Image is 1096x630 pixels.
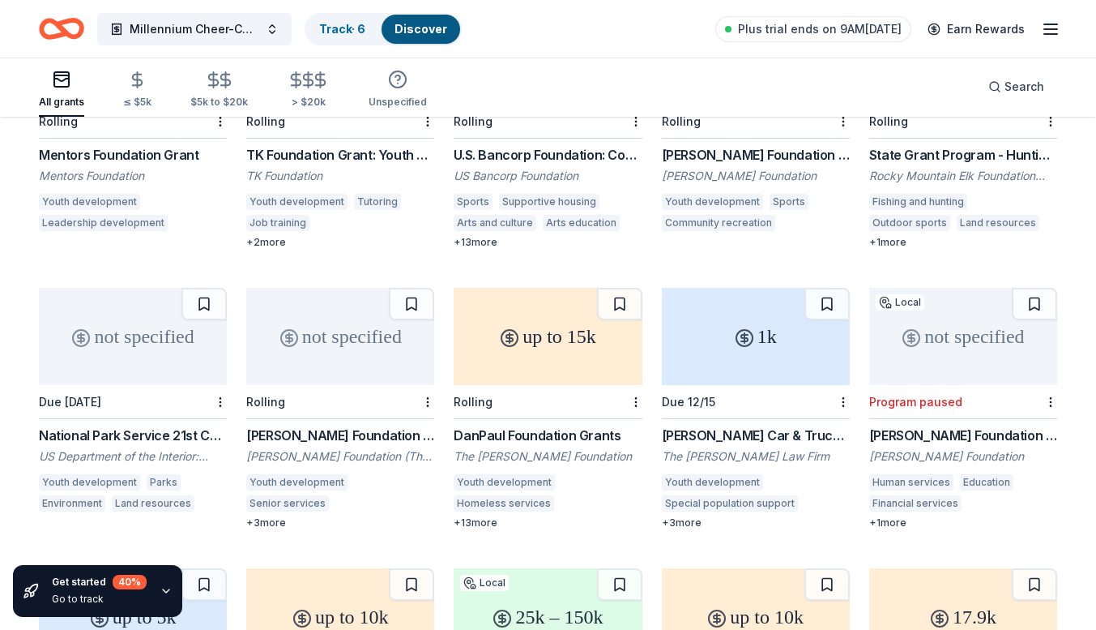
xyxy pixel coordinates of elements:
div: Financial services [869,495,962,512]
div: not specified [39,288,227,385]
div: Tutoring [354,194,401,210]
a: not specifiedRolling[PERSON_NAME] Foundation Grant[PERSON_NAME] Foundation (The [PERSON_NAME] Fou... [246,288,434,529]
div: Youth development [662,474,763,491]
a: not specifiedCyberGrantsRollingU.S. Bancorp Foundation: Community Possible Grant ProgramUS Bancor... [454,7,642,249]
div: [PERSON_NAME] Car & Truck Accident Injury Scholarship [662,426,850,445]
button: Search [975,71,1057,103]
div: Rocky Mountain Elk Foundation (RMEF) [869,168,1057,184]
div: + 13 more [454,236,642,249]
div: Land resources [957,215,1039,231]
div: Youth development [662,194,763,210]
div: Job training [246,215,309,231]
span: Search [1004,77,1044,96]
div: Mentors Foundation [39,168,227,184]
div: Arts and culture [454,215,536,231]
div: Youth development [39,474,140,491]
div: Arts education [543,215,620,231]
div: + 1 more [869,236,1057,249]
div: [PERSON_NAME] Foundation [869,448,1057,465]
div: Leadership development [39,215,168,231]
a: not specifiedRollingMentors Foundation GrantMentors FoundationYouth developmentLeadership develop... [39,7,227,236]
div: US Bancorp Foundation [454,168,642,184]
div: not specified [246,288,434,385]
div: State Grant Program - Hunting Heritage and Conservation Outreach [869,145,1057,165]
div: + 13 more [454,516,642,529]
div: Mentors Foundation Grant [39,145,227,165]
div: The [PERSON_NAME] Law Firm [662,448,850,465]
div: Rolling [454,114,493,128]
div: Get started [52,575,147,589]
a: not specifiedRollingTK Foundation Grant: Youth Development GrantTK FoundationYouth developmentTut... [246,7,434,249]
div: [PERSON_NAME] Foundation Grant [246,426,434,445]
div: Rolling [246,395,285,409]
div: [PERSON_NAME] Foundation Grant [869,426,1057,445]
div: 1k [662,288,850,385]
div: Land resources [112,495,194,512]
div: US Department of the Interior: National Park Service (NPS) [39,448,227,465]
a: Plus trial ends on 9AM[DATE] [715,16,911,42]
div: Rolling [39,114,78,128]
a: not specifiedDue [DATE]National Park Service 21st Century Conservation Service Corps & Civilian C... [39,288,227,516]
div: Human services [869,474,953,491]
div: up to 15k [454,288,642,385]
div: Due [DATE] [39,395,101,409]
div: Senior services [246,495,329,512]
div: Community recreation [662,215,775,231]
div: Rolling [246,114,285,128]
div: Local [876,294,924,311]
a: not specifiedLocalProgram paused[PERSON_NAME] Foundation Grant[PERSON_NAME] FoundationHuman servi... [869,288,1057,529]
div: Due 12/15 [662,395,715,409]
div: Sports [454,194,493,210]
a: not specifiedRollingState Grant Program - Hunting Heritage and Conservation OutreachRocky Mountai... [869,7,1057,249]
a: Earn Rewards [918,15,1034,44]
div: not specified [869,288,1057,385]
span: Millennium Cheer-Competition Team [130,19,259,39]
a: Home [39,10,84,48]
button: Millennium Cheer-Competition Team [97,13,292,45]
div: > $20k [287,96,330,109]
div: Go to track [52,593,147,606]
div: DanPaul Foundation Grants [454,426,642,445]
div: $5k to $20k [190,96,248,109]
button: $5k to $20k [190,64,248,117]
button: Unspecified [369,63,427,117]
div: + 3 more [246,516,434,529]
a: Track· 6 [319,22,365,36]
div: Rolling [869,114,908,128]
div: Program paused [869,395,962,409]
div: Arts and culture [968,495,1051,512]
div: Youth development [454,474,555,491]
div: Unspecified [369,96,427,109]
div: College preparation [316,215,420,231]
button: > $20k [287,64,330,117]
a: not specifiedRolling[PERSON_NAME] Foundation Grant[PERSON_NAME] FoundationYouth developmentSports... [662,7,850,236]
div: Special population support [662,495,798,512]
div: [PERSON_NAME] Foundation Grant [662,145,850,165]
div: Sports [770,194,808,210]
div: U.S. Bancorp Foundation: Community Possible Grant Program [454,145,642,165]
div: + 3 more [662,516,850,529]
div: The [PERSON_NAME] Foundation [454,448,642,465]
div: Fishing and hunting [869,194,967,210]
a: up to 15kRollingDanPaul Foundation GrantsThe [PERSON_NAME] FoundationYouth developmentHomeless se... [454,288,642,529]
div: Youth development [246,194,348,210]
div: Local [460,575,509,591]
div: + 2 more [246,236,434,249]
div: TK Foundation [246,168,434,184]
div: Education [960,474,1013,491]
div: 40 % [113,575,147,589]
div: Outdoor sports [869,215,950,231]
button: Track· 6Discover [305,13,462,45]
span: Plus trial ends on 9AM[DATE] [738,19,902,39]
div: Rolling [454,395,493,409]
div: Parks [147,474,181,491]
div: Rolling [662,114,701,128]
div: National Park Service 21st Century Conservation Service Corps & Civilian Climate Corps Program - ... [39,426,227,445]
a: 1kDue 12/15[PERSON_NAME] Car & Truck Accident Injury ScholarshipThe [PERSON_NAME] Law FirmYouth d... [662,288,850,529]
div: ≤ $5k [123,96,151,109]
div: + 1 more [869,516,1057,529]
div: Environment [39,495,105,512]
button: ≤ $5k [123,64,151,117]
button: All grants [39,63,84,117]
div: Youth development [39,194,140,210]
